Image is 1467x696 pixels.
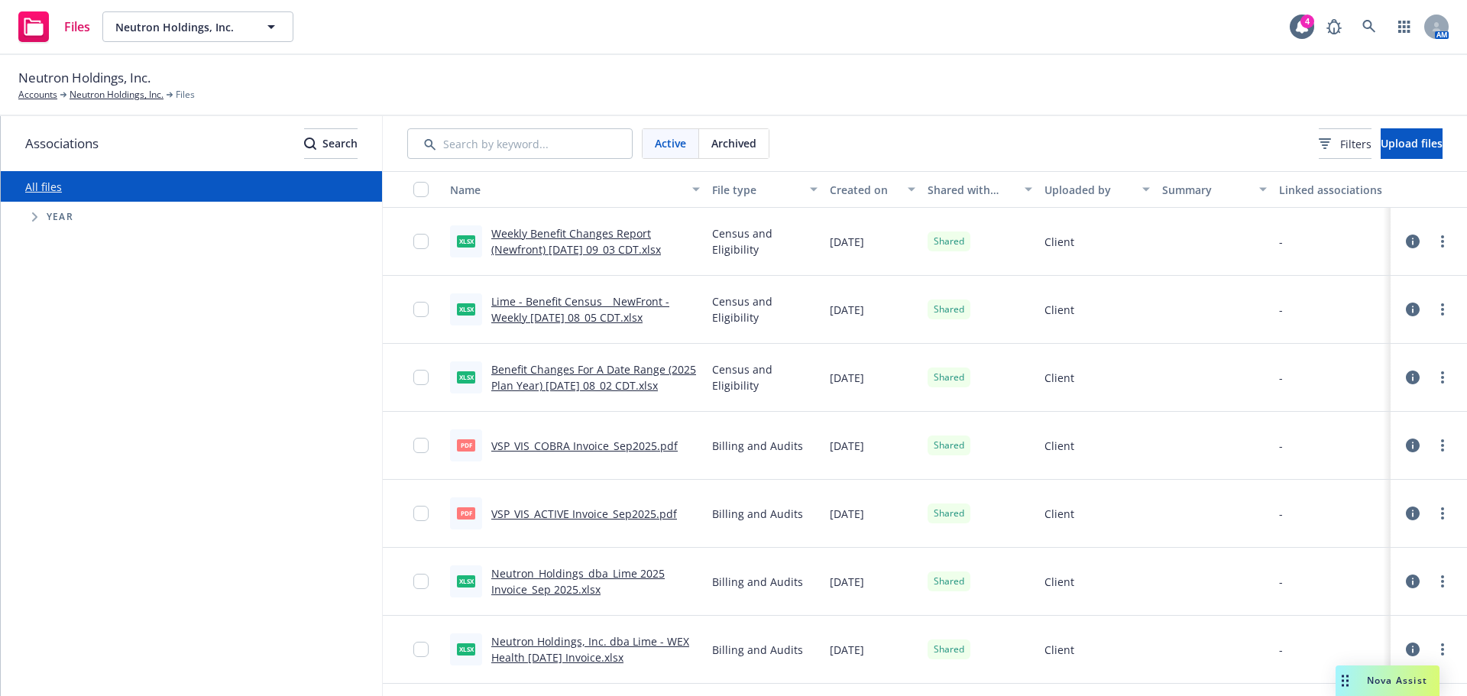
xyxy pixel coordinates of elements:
span: Client [1044,438,1074,454]
span: xlsx [457,643,475,655]
div: Created on [830,182,899,198]
span: Client [1044,370,1074,386]
span: Year [47,212,73,222]
div: 4 [1300,15,1314,28]
a: more [1433,572,1452,591]
a: more [1433,300,1452,319]
span: Billing and Audits [712,438,803,454]
span: Census and Eligibility [712,225,818,257]
span: Neutron Holdings, Inc. [115,19,248,35]
a: Report a Bug [1319,11,1349,42]
a: Neutron_Holdings_dba_Lime 2025 Invoice_Sep 2025.xlsx [491,566,665,597]
button: Name [444,171,706,208]
span: pdf [457,507,475,519]
button: Upload files [1381,128,1443,159]
button: Linked associations [1273,171,1391,208]
div: - [1279,234,1283,250]
a: Switch app [1389,11,1420,42]
span: Client [1044,302,1074,318]
button: SearchSearch [304,128,358,159]
div: File type [712,182,801,198]
span: xlsx [457,235,475,247]
div: - [1279,438,1283,454]
span: Files [176,88,195,102]
div: Search [304,129,358,158]
div: - [1279,574,1283,590]
span: [DATE] [830,438,864,454]
span: [DATE] [830,642,864,658]
div: Drag to move [1336,665,1355,696]
div: - [1279,642,1283,658]
span: Archived [711,135,756,151]
a: more [1433,504,1452,523]
a: Lime - Benefit Census _ NewFront - Weekly [DATE] 08_05 CDT.xlsx [491,294,669,325]
a: Neutron Holdings, Inc. [70,88,164,102]
input: Toggle Row Selected [413,642,429,657]
span: Active [655,135,686,151]
span: [DATE] [830,574,864,590]
div: Summary [1162,182,1251,198]
button: Nova Assist [1336,665,1439,696]
span: [DATE] [830,234,864,250]
input: Toggle Row Selected [413,234,429,249]
span: Filters [1340,136,1371,152]
span: Shared [934,507,964,520]
span: pdf [457,439,475,451]
button: Filters [1319,128,1371,159]
span: Neutron Holdings, Inc. [18,68,151,88]
a: Neutron Holdings, Inc. dba Lime - WEX Health [DATE] Invoice.xlsx [491,634,689,665]
a: Weekly Benefit Changes Report (Newfront) [DATE] 09_03 CDT.xlsx [491,226,661,257]
span: Shared [934,439,964,452]
span: Shared [934,303,964,316]
input: Toggle Row Selected [413,438,429,453]
span: xlsx [457,371,475,383]
div: Uploaded by [1044,182,1133,198]
span: Files [64,21,90,33]
input: Toggle Row Selected [413,574,429,589]
button: Shared with client [921,171,1039,208]
input: Toggle Row Selected [413,506,429,521]
a: more [1433,232,1452,251]
a: Benefit Changes For A Date Range (2025 Plan Year) [DATE] 08_02 CDT.xlsx [491,362,696,393]
div: Linked associations [1279,182,1384,198]
div: Tree Example [1,202,382,232]
span: xlsx [457,303,475,315]
a: Search [1354,11,1384,42]
button: Neutron Holdings, Inc. [102,11,293,42]
span: [DATE] [830,370,864,386]
a: All files [25,180,62,194]
span: Shared [934,643,964,656]
span: Upload files [1381,136,1443,151]
span: Shared [934,235,964,248]
span: Census and Eligibility [712,293,818,325]
a: more [1433,368,1452,387]
span: [DATE] [830,302,864,318]
span: Client [1044,642,1074,658]
button: Created on [824,171,921,208]
a: Files [12,5,96,48]
input: Select all [413,182,429,197]
button: Uploaded by [1038,171,1156,208]
a: Accounts [18,88,57,102]
a: more [1433,640,1452,659]
span: Census and Eligibility [712,361,818,393]
span: Client [1044,506,1074,522]
a: VSP_VIS_ACTIVE Invoice_Sep2025.pdf [491,507,677,521]
svg: Search [304,138,316,150]
span: xlsx [457,575,475,587]
input: Search by keyword... [407,128,633,159]
span: Client [1044,234,1074,250]
span: Shared [934,575,964,588]
div: - [1279,370,1283,386]
button: Summary [1156,171,1274,208]
a: more [1433,436,1452,455]
a: VSP_VIS_COBRA Invoice_Sep2025.pdf [491,439,678,453]
span: Client [1044,574,1074,590]
button: File type [706,171,824,208]
div: Name [450,182,683,198]
div: - [1279,302,1283,318]
span: Shared [934,371,964,384]
span: Billing and Audits [712,574,803,590]
span: Nova Assist [1367,674,1427,687]
div: Shared with client [928,182,1016,198]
